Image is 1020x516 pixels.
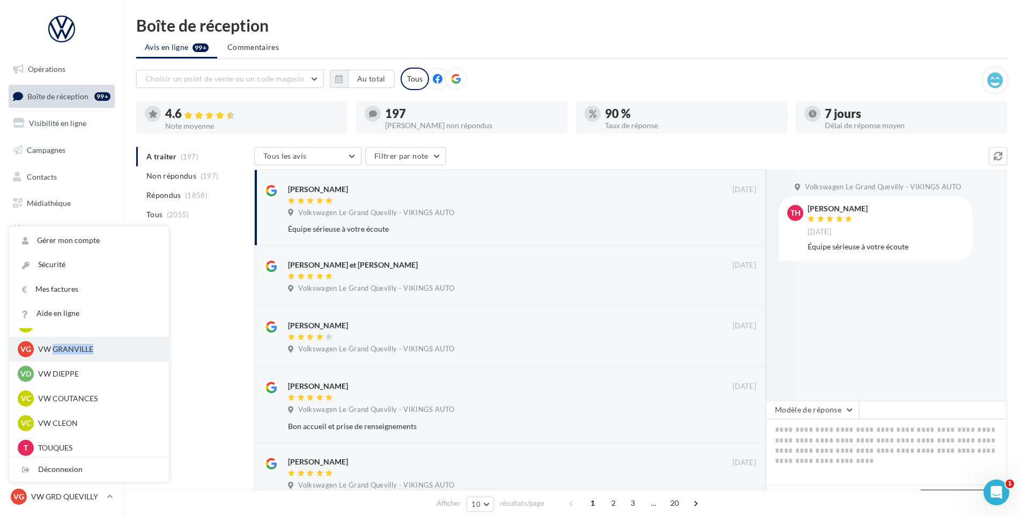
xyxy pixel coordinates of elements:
[167,210,189,219] span: (2055)
[6,246,117,277] a: PLV et print personnalisable
[9,277,169,301] a: Mes factures
[9,253,169,277] a: Sécurité
[1006,480,1014,488] span: 1
[24,443,28,453] span: T
[146,190,181,201] span: Répondus
[6,58,117,80] a: Opérations
[605,495,622,512] span: 2
[6,139,117,161] a: Campagnes
[385,108,559,120] div: 197
[254,147,361,165] button: Tous les avis
[6,219,117,241] a: Calendrier
[13,491,24,502] span: VG
[808,241,964,252] div: Équipe sérieuse à votre écoute
[298,405,454,415] span: Volkswagen Le Grand Quevilly - VIKINGS AUTO
[348,70,395,88] button: Au total
[136,70,324,88] button: Choisir un point de vente ou un code magasin
[6,192,117,215] a: Médiathèque
[645,495,662,512] span: ...
[624,495,641,512] span: 3
[165,108,339,120] div: 4.6
[6,166,117,188] a: Contacts
[201,172,219,180] span: (197)
[298,284,454,293] span: Volkswagen Le Grand Quevilly - VIKINGS AUTO
[733,458,756,468] span: [DATE]
[263,151,307,160] span: Tous les avis
[288,456,348,467] div: [PERSON_NAME]
[38,344,156,355] p: VW GRANVILLE
[288,320,348,331] div: [PERSON_NAME]
[6,281,117,313] a: Campagnes DataOnDemand
[790,208,801,218] span: TH
[6,85,117,108] a: Boîte de réception99+
[288,224,686,234] div: Équipe sérieuse à votre écoute
[9,486,115,507] a: VG VW GRD QUEVILLY
[733,185,756,195] span: [DATE]
[9,458,169,482] div: Déconnexion
[825,122,999,129] div: Délai de réponse moyen
[437,498,461,508] span: Afficher
[146,209,162,220] span: Tous
[185,191,208,200] span: (1858)
[38,393,156,404] p: VW COUTANCES
[805,182,961,192] span: Volkswagen Le Grand Quevilly - VIKINGS AUTO
[605,122,779,129] div: Taux de réponse
[27,172,57,181] span: Contacts
[145,74,304,83] span: Choisir un point de vente ou un code magasin
[9,228,169,253] a: Gérer mon compte
[38,443,156,453] p: TOUQUES
[21,418,31,429] span: VC
[298,208,454,218] span: Volkswagen Le Grand Quevilly - VIKINGS AUTO
[21,393,31,404] span: VC
[27,145,65,154] span: Campagnes
[330,70,395,88] button: Au total
[288,381,348,392] div: [PERSON_NAME]
[9,301,169,326] a: Aide en ligne
[825,108,999,120] div: 7 jours
[298,344,454,354] span: Volkswagen Le Grand Quevilly - VIKINGS AUTO
[27,91,88,100] span: Boîte de réception
[288,260,418,270] div: [PERSON_NAME] et [PERSON_NAME]
[605,108,779,120] div: 90 %
[227,42,279,53] span: Commentaires
[766,401,859,419] button: Modèle de réponse
[808,227,831,237] span: [DATE]
[733,261,756,270] span: [DATE]
[165,122,339,130] div: Note moyenne
[27,225,63,234] span: Calendrier
[27,198,71,208] span: Médiathèque
[288,421,686,432] div: Bon accueil et prise de renseignements
[146,171,196,181] span: Non répondus
[984,480,1009,505] iframe: Intercom live chat
[733,321,756,331] span: [DATE]
[385,122,559,129] div: [PERSON_NAME] non répondus
[136,17,1007,33] div: Boîte de réception
[666,495,684,512] span: 20
[584,495,601,512] span: 1
[467,497,494,512] button: 10
[31,491,102,502] p: VW GRD QUEVILLY
[298,481,454,490] span: Volkswagen Le Grand Quevilly - VIKINGS AUTO
[94,92,110,101] div: 99+
[20,344,31,355] span: VG
[6,112,117,135] a: Visibilité en ligne
[471,500,481,508] span: 10
[365,147,446,165] button: Filtrer par note
[20,368,31,379] span: VD
[288,184,348,195] div: [PERSON_NAME]
[808,205,868,212] div: [PERSON_NAME]
[28,64,65,73] span: Opérations
[401,68,429,90] div: Tous
[29,119,86,128] span: Visibilité en ligne
[38,418,156,429] p: VW CLEON
[38,368,156,379] p: VW DIEPPE
[500,498,544,508] span: résultats/page
[733,382,756,392] span: [DATE]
